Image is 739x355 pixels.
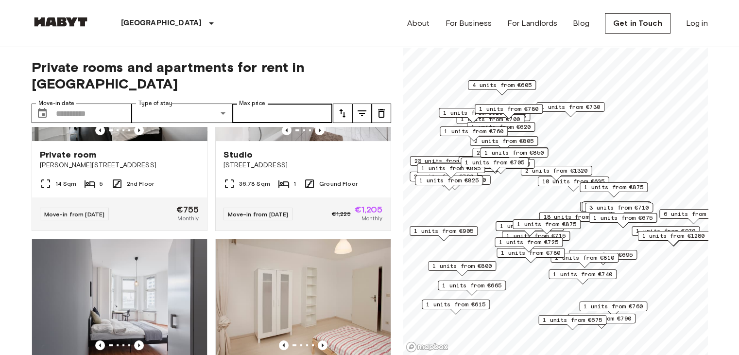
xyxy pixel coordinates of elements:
[33,104,52,123] button: Choose date
[525,166,587,175] span: 2 units from €1320
[223,160,383,170] span: [STREET_ADDRESS]
[319,179,358,188] span: Ground Floor
[465,158,524,167] span: 1 units from €705
[553,270,612,279] span: 1 units from €740
[410,172,478,187] div: Map marker
[550,253,619,268] div: Map marker
[637,231,709,246] div: Map marker
[134,340,144,350] button: Previous image
[32,24,207,231] a: Marketing picture of unit DE-01-302-006-05Previous imagePrevious imagePrivate room[PERSON_NAME][S...
[636,227,695,235] span: 1 units from €970
[659,209,727,224] div: Map marker
[439,162,498,171] span: 4 units from €665
[423,176,486,184] span: 1 units from €1200
[539,212,610,227] div: Map marker
[466,159,534,174] div: Map marker
[438,281,506,296] div: Map marker
[520,166,592,181] div: Map marker
[480,148,548,163] div: Map marker
[502,231,570,246] div: Map marker
[279,340,289,350] button: Previous image
[134,125,144,135] button: Previous image
[414,227,473,235] span: 1 units from €905
[543,213,606,221] span: 18 units from €720
[333,104,352,123] button: tune
[239,179,270,188] span: 36.78 Sqm
[100,179,103,188] span: 5
[467,122,535,137] div: Map marker
[239,99,265,107] label: Max price
[472,81,532,89] span: 4 units from €605
[499,238,558,247] span: 1 units from €725
[567,314,636,329] div: Map marker
[421,164,481,173] span: 1 units from €895
[583,201,651,216] div: Map marker
[361,214,382,223] span: Monthly
[428,261,496,276] div: Map marker
[579,302,647,317] div: Map marker
[501,248,560,257] span: 1 units from €780
[440,126,508,142] div: Map marker
[439,108,507,123] div: Map marker
[434,162,502,177] div: Map marker
[458,157,530,172] div: Map marker
[589,213,657,228] div: Map marker
[585,203,653,218] div: Map marker
[538,315,606,330] div: Map marker
[496,221,564,236] div: Map marker
[445,18,492,29] a: For Business
[686,18,708,29] a: Log in
[177,214,199,223] span: Monthly
[475,104,543,119] div: Map marker
[632,226,700,241] div: Map marker
[410,156,481,171] div: Map marker
[461,158,529,173] div: Map marker
[355,205,383,214] span: €1,205
[432,262,492,270] span: 1 units from €800
[580,182,648,197] div: Map marker
[573,250,633,259] span: 1 units from €695
[584,302,643,311] span: 1 units from €760
[555,253,614,262] span: 1 units from €810
[513,219,581,234] div: Map marker
[95,125,105,135] button: Previous image
[176,205,199,214] span: €755
[605,13,670,34] a: Get in Touch
[543,316,602,324] span: 1 units from €675
[549,269,617,284] div: Map marker
[55,179,77,188] span: 14 Sqm
[470,136,538,151] div: Map marker
[479,105,538,113] span: 1 units from €780
[40,149,97,160] span: Private room
[463,157,525,166] span: 15 units from €645
[572,314,631,323] span: 1 units from €790
[589,203,649,212] span: 3 units from €710
[332,210,351,218] span: €1,225
[593,213,653,222] span: 1 units from €675
[138,99,172,107] label: Type of stay
[500,222,559,231] span: 1 units from €835
[542,177,604,186] span: 10 units from €635
[517,220,576,229] span: 1 units from €875
[471,123,531,131] span: 1 units from €620
[293,179,296,188] span: 1
[642,231,705,240] span: 1 units from €1280
[318,340,327,350] button: Previous image
[422,300,490,315] div: Map marker
[419,176,479,185] span: 1 units from €825
[442,281,501,290] span: 1 units from €665
[443,108,502,117] span: 1 units from €620
[228,211,289,218] span: Move-in from [DATE]
[497,248,565,263] div: Map marker
[223,149,253,160] span: Studio
[586,202,645,211] span: 1 units from €710
[507,18,557,29] a: For Landlords
[461,115,520,124] span: 1 units from €700
[582,202,650,217] div: Map marker
[372,104,391,123] button: tune
[352,104,372,123] button: tune
[40,160,199,170] span: [PERSON_NAME][STREET_ADDRESS]
[44,211,105,218] span: Move-in from [DATE]
[495,237,563,252] div: Map marker
[38,99,74,107] label: Move-in date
